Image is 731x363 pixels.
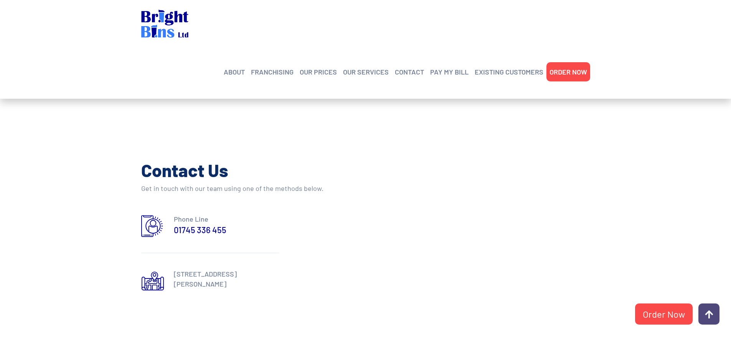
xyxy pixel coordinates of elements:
a: CONTACT [395,66,424,78]
a: PAY MY BILL [430,66,469,78]
h2: Contact Us [141,159,398,182]
a: OUR SERVICES [343,66,389,78]
a: FRANCHISING [251,66,294,78]
a: OUR PRICES [300,66,337,78]
p: Get in touch with our team using one of the methods below. [141,182,398,195]
a: 01745 336 455 [174,224,226,235]
a: ABOUT [224,66,245,78]
a: ORDER NOW [549,66,587,78]
a: EXISTING CUSTOMERS [475,66,543,78]
p: [STREET_ADDRESS][PERSON_NAME] [174,269,279,289]
p: Phone Line [174,214,279,224]
a: Order Now [635,303,693,325]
